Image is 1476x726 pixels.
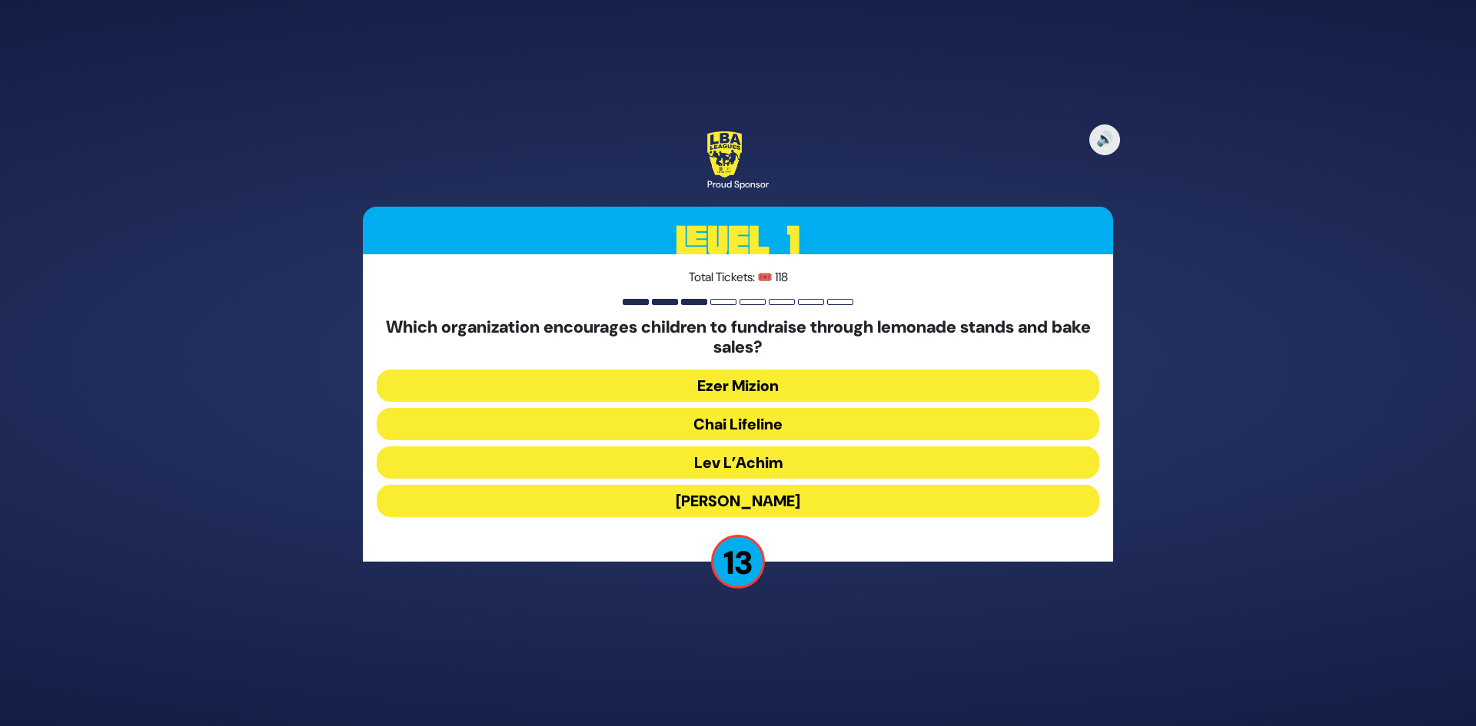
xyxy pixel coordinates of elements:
button: Lev L’Achim [377,446,1099,479]
p: 13 [711,535,765,588]
h3: Level 1 [363,207,1113,276]
button: Chai Lifeline [377,408,1099,440]
div: Proud Sponsor [707,177,769,191]
img: LBA [707,131,742,177]
p: Total Tickets: 🎟️ 118 [377,268,1099,287]
button: 🔊 [1089,124,1120,155]
button: Ezer Mizion [377,370,1099,402]
button: [PERSON_NAME] [377,485,1099,517]
h5: Which organization encourages children to fundraise through lemonade stands and bake sales? [377,317,1099,358]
